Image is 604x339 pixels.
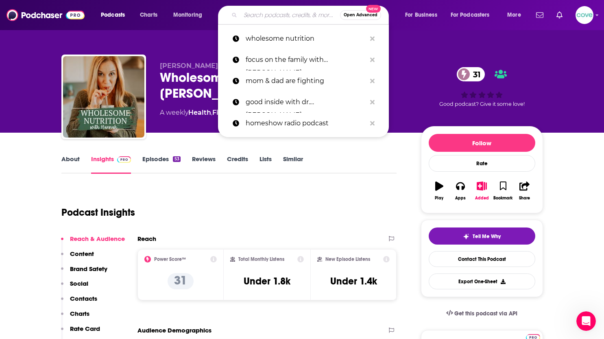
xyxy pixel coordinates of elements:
button: Open AdvancedNew [340,10,381,20]
div: A weekly podcast [160,108,306,118]
button: open menu [399,9,447,22]
img: User Profile [576,6,593,24]
a: Episodes53 [142,155,180,174]
p: Charts [70,310,89,317]
button: Brand Safety [61,265,107,280]
button: Follow [429,134,535,152]
button: Charts [61,310,89,325]
span: Get this podcast via API [454,310,517,317]
span: More [507,9,521,21]
p: wholesome nutrition [246,28,366,49]
a: Charts [135,9,162,22]
a: focus on the family with [PERSON_NAME] [218,49,389,70]
p: Rate Card [70,325,100,332]
span: Charts [140,9,157,21]
div: Added [475,196,489,201]
span: New [366,5,381,13]
p: focus on the family with Jim daly [246,49,366,70]
div: Rate [429,155,535,172]
button: Play [429,176,450,206]
span: Logged in as CovePodcast [576,6,593,24]
button: Content [61,250,94,265]
img: Wholesome Nutrition with Hannah [63,56,144,138]
a: Get this podcast via API [440,304,524,324]
img: Podchaser - Follow, Share and Rate Podcasts [7,7,85,23]
button: Export One-Sheet [429,273,535,289]
div: Search podcasts, credits, & more... [226,6,397,24]
button: Social [61,280,88,295]
a: Lists [259,155,272,174]
button: Reach & Audience [61,235,125,250]
h3: Under 1.4k [330,275,377,287]
a: Reviews [192,155,216,174]
h2: Total Monthly Listens [238,256,284,262]
h2: Power Score™ [154,256,186,262]
div: Apps [455,196,466,201]
p: Reach & Audience [70,235,125,243]
p: good inside with dr. becky [246,92,366,113]
a: 31 [457,67,485,81]
span: [PERSON_NAME], RDN [160,62,237,70]
a: Contact This Podcast [429,251,535,267]
button: open menu [95,9,135,22]
button: Share [514,176,535,206]
div: Share [519,196,530,201]
p: mom & dad are fighting [246,70,366,92]
a: good inside with dr. [PERSON_NAME] [218,92,389,113]
span: , [211,109,212,116]
a: wholesome nutrition [218,28,389,49]
p: Content [70,250,94,258]
a: Health [188,109,211,116]
a: Similar [283,155,303,174]
a: mom & dad are fighting [218,70,389,92]
h2: Audience Demographics [137,326,212,334]
button: open menu [168,9,213,22]
button: Bookmark [493,176,514,206]
a: About [61,155,80,174]
p: Social [70,280,88,287]
p: Contacts [70,295,97,302]
input: Search podcasts, credits, & more... [240,9,340,22]
button: open menu [445,9,502,22]
span: For Business [405,9,437,21]
span: Open Advanced [344,13,377,17]
a: Credits [227,155,248,174]
a: Fitness [212,109,236,116]
span: For Podcasters [451,9,490,21]
div: Bookmark [493,196,512,201]
div: 53 [173,156,180,162]
a: homeshow radio podcast [218,113,389,134]
span: Podcasts [101,9,125,21]
div: 31Good podcast? Give it some love! [421,62,543,112]
span: Tell Me Why [473,233,501,240]
h3: Under 1.8k [244,275,290,287]
p: 31 [168,273,194,289]
button: Apps [450,176,471,206]
span: Monitoring [173,9,202,21]
button: Show profile menu [576,6,593,24]
button: tell me why sparkleTell Me Why [429,227,535,245]
h2: New Episode Listens [325,256,370,262]
p: homeshow radio podcast [246,113,366,134]
span: Good podcast? Give it some love! [439,101,525,107]
h1: Podcast Insights [61,206,135,219]
a: InsightsPodchaser Pro [91,155,131,174]
a: Show notifications dropdown [533,8,547,22]
button: Contacts [61,295,97,310]
button: Added [471,176,492,206]
img: Podchaser Pro [117,156,131,163]
span: 31 [465,67,485,81]
img: tell me why sparkle [463,233,469,240]
iframe: Intercom live chat [576,311,596,331]
div: Play [435,196,443,201]
h2: Reach [137,235,156,243]
p: Brand Safety [70,265,107,273]
button: open menu [502,9,531,22]
a: Show notifications dropdown [553,8,566,22]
